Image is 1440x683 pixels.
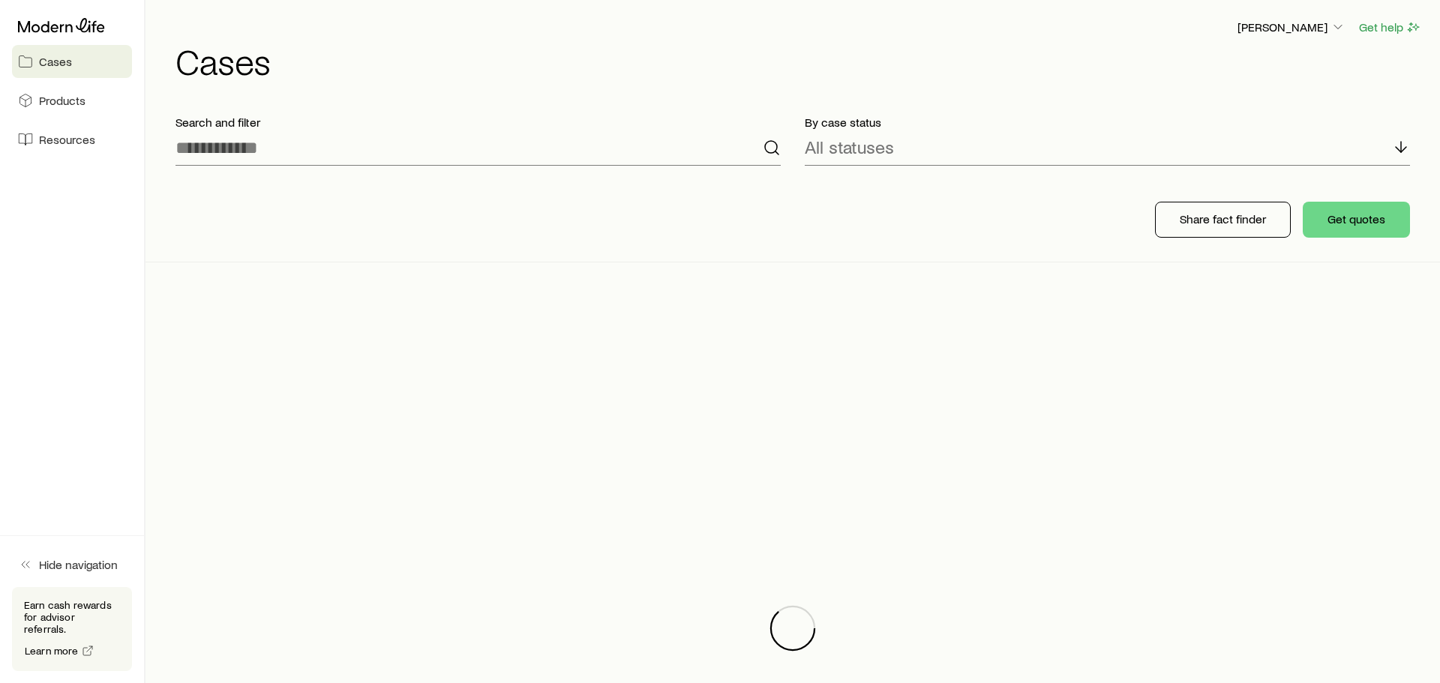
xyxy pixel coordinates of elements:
span: Cases [39,54,72,69]
button: Get quotes [1303,202,1410,238]
p: [PERSON_NAME] [1237,19,1345,34]
a: Resources [12,123,132,156]
a: Cases [12,45,132,78]
p: All statuses [805,136,894,157]
span: Products [39,93,85,108]
p: Search and filter [175,115,781,130]
button: Share fact finder [1155,202,1291,238]
button: [PERSON_NAME] [1237,19,1346,37]
p: Share fact finder [1180,211,1266,226]
p: By case status [805,115,1410,130]
span: Hide navigation [39,557,118,572]
p: Earn cash rewards for advisor referrals. [24,599,120,635]
h1: Cases [175,43,1422,79]
div: Earn cash rewards for advisor referrals.Learn more [12,587,132,671]
button: Hide navigation [12,548,132,581]
span: Resources [39,132,95,147]
button: Get help [1358,19,1422,36]
span: Learn more [25,646,79,656]
a: Products [12,84,132,117]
